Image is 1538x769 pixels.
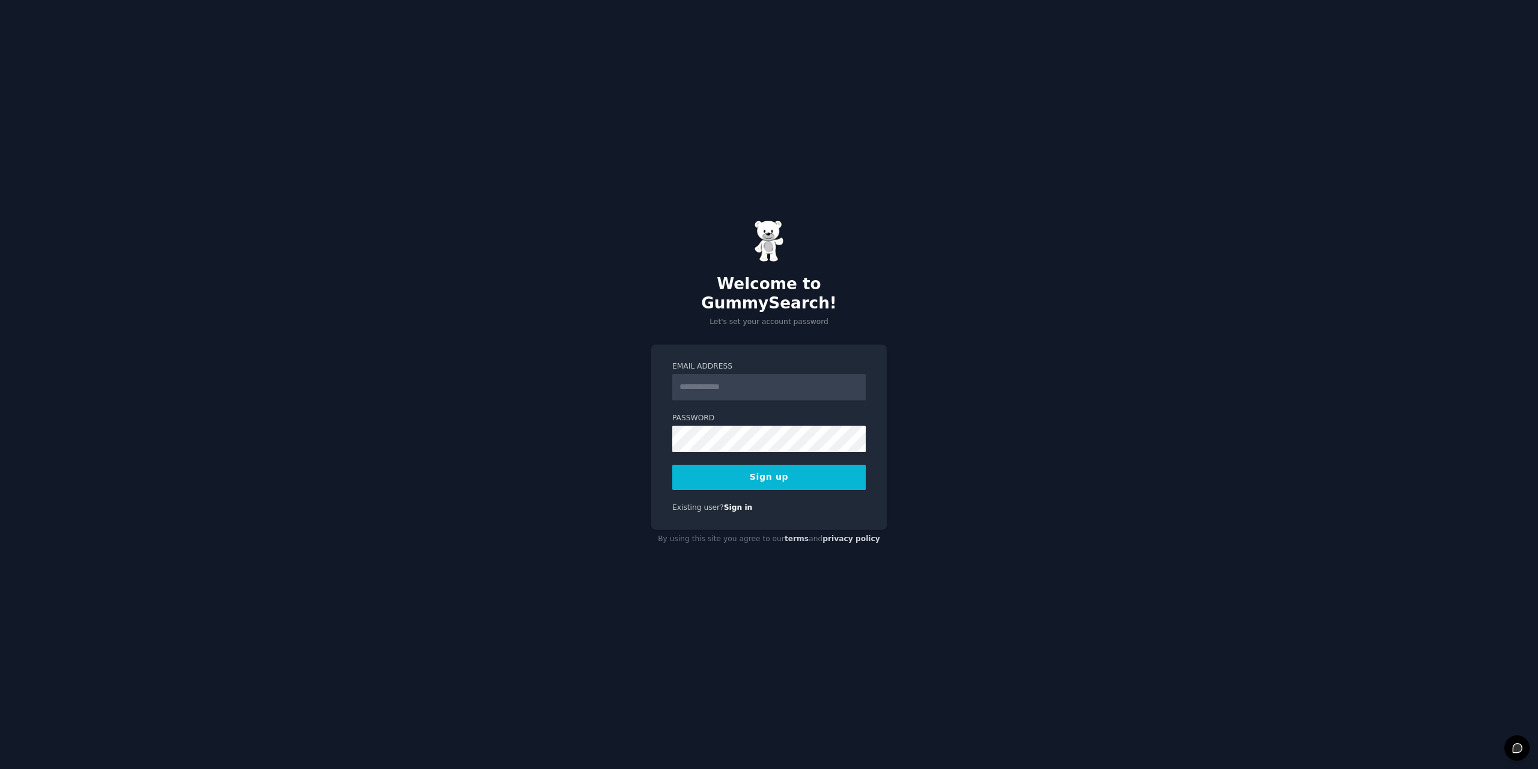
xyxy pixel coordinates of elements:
[672,413,866,424] label: Password
[672,361,866,372] label: Email Address
[724,503,753,512] a: Sign in
[822,535,880,543] a: privacy policy
[672,465,866,490] button: Sign up
[651,530,887,549] div: By using this site you agree to our and
[672,503,724,512] span: Existing user?
[651,317,887,328] p: Let's set your account password
[651,275,887,313] h2: Welcome to GummySearch!
[754,220,784,262] img: Gummy Bear
[785,535,809,543] a: terms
